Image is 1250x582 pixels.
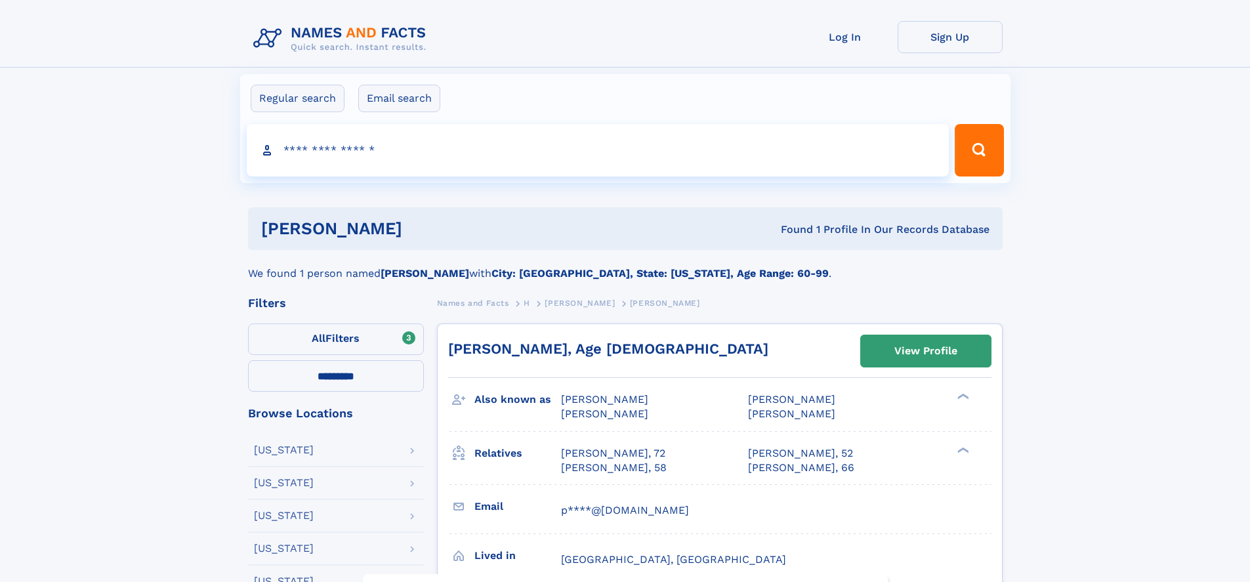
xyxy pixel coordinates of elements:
[474,442,561,465] h3: Relatives
[748,407,835,420] span: [PERSON_NAME]
[561,446,665,461] a: [PERSON_NAME], 72
[793,21,898,53] a: Log In
[748,461,854,475] a: [PERSON_NAME], 66
[954,446,970,454] div: ❯
[630,299,700,308] span: [PERSON_NAME]
[254,543,314,554] div: [US_STATE]
[474,388,561,411] h3: Also known as
[748,393,835,405] span: [PERSON_NAME]
[748,446,853,461] a: [PERSON_NAME], 52
[248,297,424,309] div: Filters
[381,267,469,280] b: [PERSON_NAME]
[524,295,530,311] a: H
[524,299,530,308] span: H
[261,220,592,237] h1: [PERSON_NAME]
[561,393,648,405] span: [PERSON_NAME]
[861,335,991,367] a: View Profile
[545,295,615,311] a: [PERSON_NAME]
[955,124,1003,177] button: Search Button
[312,332,325,344] span: All
[251,85,344,112] label: Regular search
[474,545,561,567] h3: Lived in
[954,392,970,401] div: ❯
[358,85,440,112] label: Email search
[545,299,615,308] span: [PERSON_NAME]
[437,295,509,311] a: Names and Facts
[561,553,786,566] span: [GEOGRAPHIC_DATA], [GEOGRAPHIC_DATA]
[248,250,1003,281] div: We found 1 person named with .
[254,445,314,455] div: [US_STATE]
[248,323,424,355] label: Filters
[448,341,768,357] a: [PERSON_NAME], Age [DEMOGRAPHIC_DATA]
[254,478,314,488] div: [US_STATE]
[254,510,314,521] div: [US_STATE]
[248,407,424,419] div: Browse Locations
[491,267,829,280] b: City: [GEOGRAPHIC_DATA], State: [US_STATE], Age Range: 60-99
[247,124,949,177] input: search input
[474,495,561,518] h3: Email
[591,222,990,237] div: Found 1 Profile In Our Records Database
[561,461,667,475] a: [PERSON_NAME], 58
[894,336,957,366] div: View Profile
[248,21,437,56] img: Logo Names and Facts
[898,21,1003,53] a: Sign Up
[561,407,648,420] span: [PERSON_NAME]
